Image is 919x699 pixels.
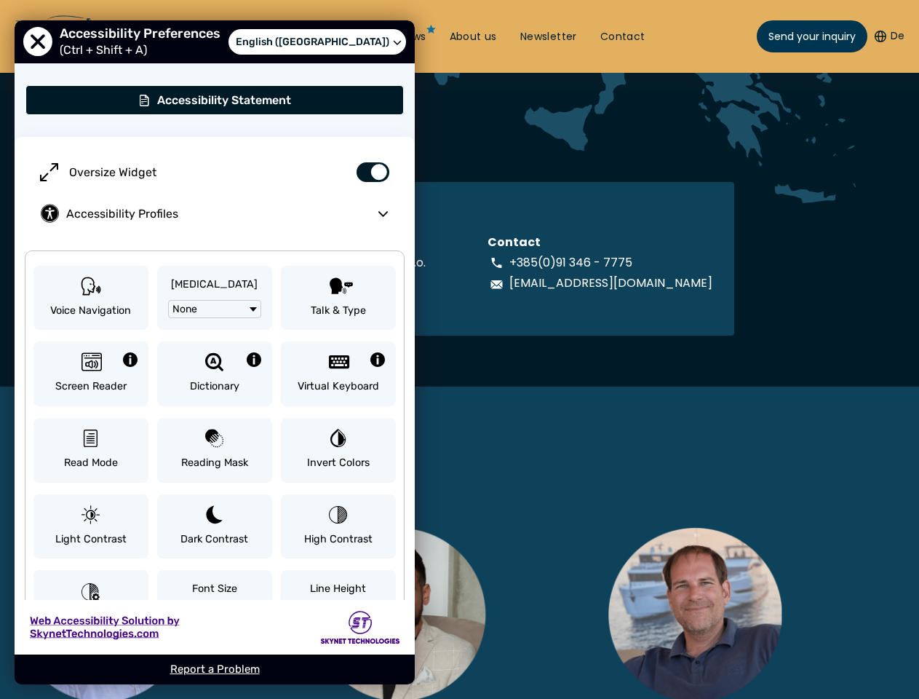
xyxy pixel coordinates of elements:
[157,341,272,406] button: Dictionary
[171,277,258,293] span: [MEDICAL_DATA]
[768,29,856,44] span: Send your inquiry
[15,600,415,655] a: Skynet - opens in new tab
[60,25,228,42] span: Accessibility Preferences
[450,30,497,44] a: About us
[69,165,156,179] span: Oversize Widget
[157,418,272,483] button: Reading Mask
[488,234,541,250] strong: Contact
[157,93,291,107] span: Accessibility Statement
[310,581,366,597] span: Line Height
[15,20,415,684] div: User Preferences
[29,614,180,641] img: Web Accessibility Solution by Skynet Technologies
[33,418,148,483] button: Read Mode
[23,28,52,57] button: Close Accessibility Preferences Menu
[600,30,645,44] a: Contact
[29,193,400,234] button: Accessibility Profiles
[66,207,367,221] span: Accessibility Profiles
[364,30,426,44] a: Yacht News
[757,20,867,52] a: Send your inquiry
[33,266,148,331] button: Voice Navigation
[25,85,404,115] button: Accessibility Statement
[520,30,577,44] a: Newsletter
[207,204,712,221] h3: [GEOGRAPHIC_DATA]
[60,43,154,57] span: (Ctrl + Shift + A)
[281,341,396,406] button: Virtual Keyboard
[236,34,389,50] span: English ([GEOGRAPHIC_DATA])
[33,341,148,406] button: Screen Reader
[875,29,904,44] button: De
[320,611,400,644] img: Skynet
[33,494,148,559] button: Light Contrast
[33,570,148,637] button: Smart Contrast
[228,29,406,55] a: Select Language
[172,303,197,315] span: None
[509,273,712,293] p: [EMAIL_ADDRESS][DOMAIN_NAME]
[192,581,237,597] span: Font Size
[281,266,396,331] button: Talk & Type
[281,494,396,559] button: High Contrast
[170,663,260,676] a: Report a Problem - opens in new tab
[281,418,396,483] button: Invert Colors
[157,494,272,559] button: Dark Contrast
[168,300,261,318] button: None
[509,253,632,273] p: +385(0)91 346 - 7775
